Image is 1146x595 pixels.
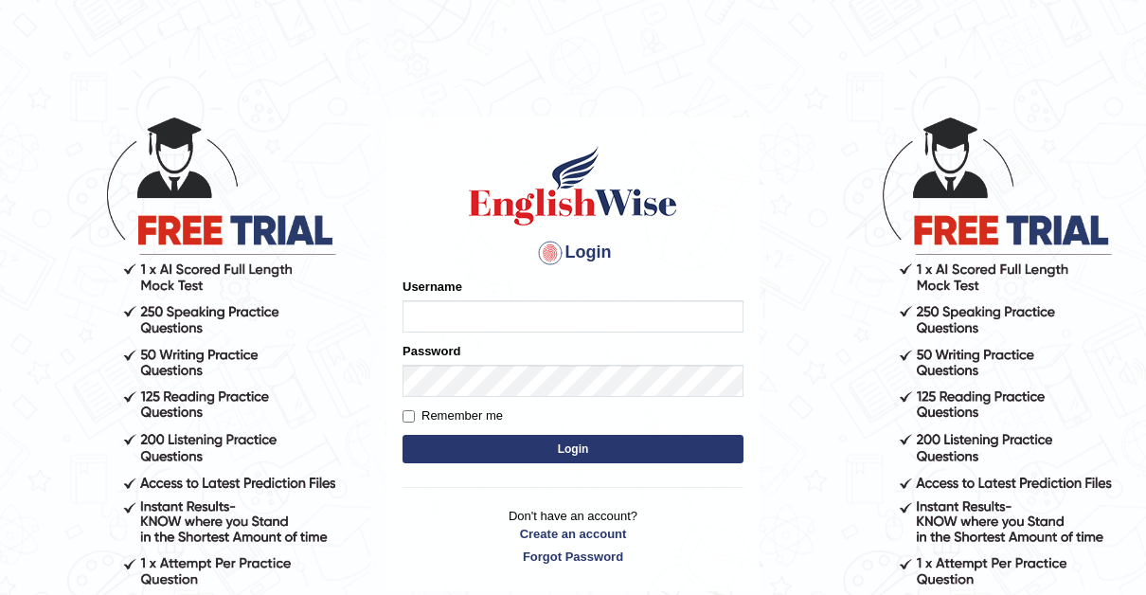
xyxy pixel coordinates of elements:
[403,435,743,463] button: Login
[403,507,743,566] p: Don't have an account?
[403,525,743,543] a: Create an account
[403,278,462,296] label: Username
[403,548,743,566] a: Forgot Password
[403,406,503,425] label: Remember me
[403,410,415,423] input: Remember me
[403,342,460,360] label: Password
[465,143,681,228] img: Logo of English Wise sign in for intelligent practice with AI
[403,238,743,268] h4: Login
